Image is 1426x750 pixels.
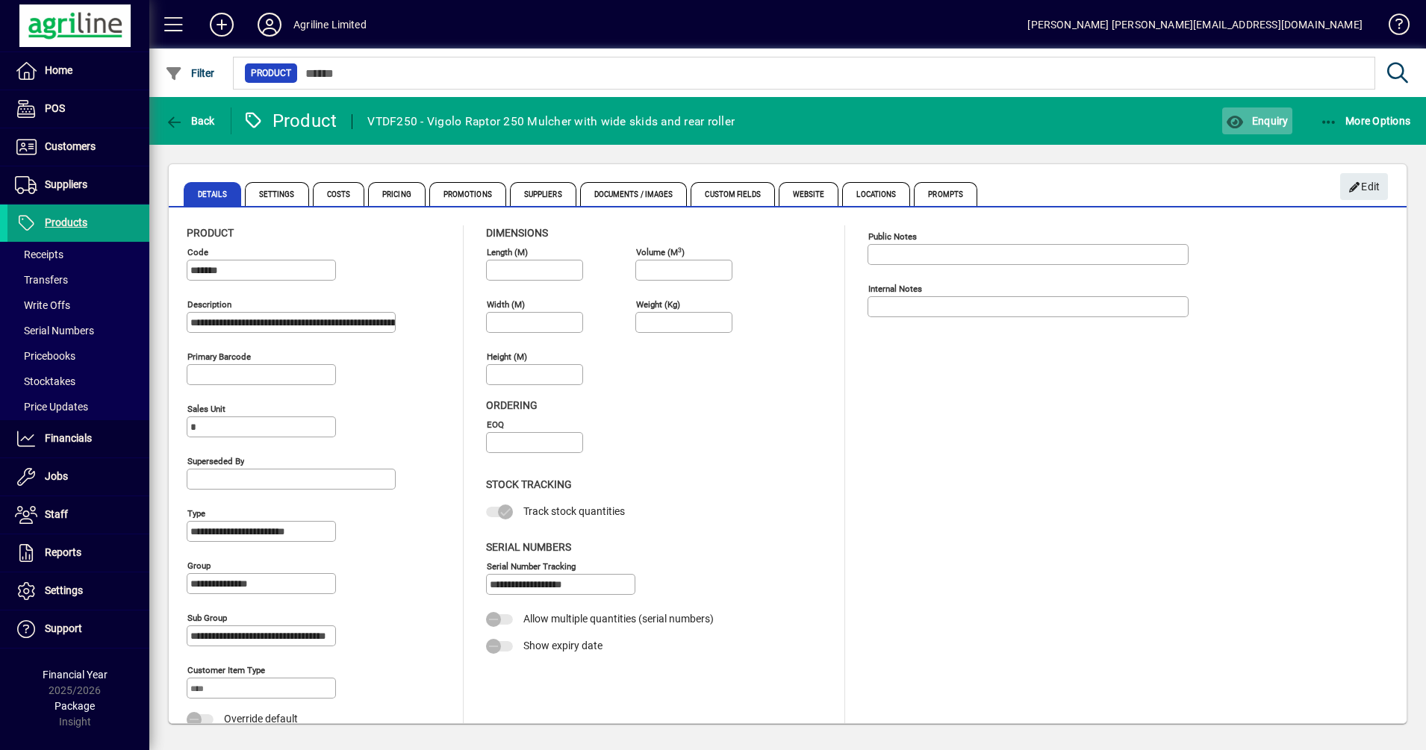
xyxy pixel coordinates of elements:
span: Edit [1348,175,1380,199]
a: Home [7,52,149,90]
a: Knowledge Base [1377,3,1407,51]
span: Receipts [15,249,63,260]
span: Website [779,182,839,206]
a: Reports [7,534,149,572]
span: Serial Numbers [486,541,571,553]
a: Support [7,610,149,648]
span: Product [251,66,291,81]
span: Suppliers [510,182,576,206]
span: Financial Year [43,669,108,681]
button: Back [161,107,219,134]
button: Enquiry [1222,107,1292,134]
mat-label: Weight (Kg) [636,299,680,310]
span: Promotions [429,182,506,206]
span: POS [45,102,65,114]
span: Documents / Images [580,182,688,206]
span: Staff [45,508,68,520]
a: Jobs [7,458,149,496]
a: Suppliers [7,166,149,204]
button: Add [198,11,246,38]
div: Agriline Limited [293,13,367,37]
span: Costs [313,182,365,206]
a: Pricebooks [7,343,149,369]
a: Transfers [7,267,149,293]
span: Filter [165,67,215,79]
mat-label: Code [187,247,208,257]
mat-label: Description [187,299,231,310]
sup: 3 [678,246,682,253]
a: POS [7,90,149,128]
span: Stock Tracking [486,478,572,490]
mat-label: Group [187,560,211,571]
span: Details [184,182,241,206]
mat-label: Length (m) [487,247,528,257]
span: Jobs [45,470,68,482]
mat-label: Width (m) [487,299,525,310]
span: Settings [245,182,309,206]
span: Support [45,622,82,634]
span: Track stock quantities [523,505,625,517]
span: Home [45,64,72,76]
span: Prompts [914,182,977,206]
mat-label: Type [187,508,205,519]
span: Customers [45,140,96,152]
span: Dimensions [486,227,548,239]
mat-label: Sub group [187,613,227,623]
mat-label: Customer Item Type [187,665,265,675]
mat-label: Public Notes [868,231,917,242]
mat-label: EOQ [487,419,504,430]
span: Enquiry [1226,115,1288,127]
mat-label: Height (m) [487,351,527,362]
span: Product [187,227,234,239]
a: Receipts [7,242,149,267]
span: Stocktakes [15,375,75,387]
mat-label: Volume (m ) [636,247,685,257]
a: Serial Numbers [7,318,149,343]
a: Stocktakes [7,369,149,394]
a: Customers [7,128,149,166]
span: Pricing [368,182,426,206]
mat-label: Superseded by [187,456,244,466]
span: Custom Fields [691,182,774,206]
span: Pricebooks [15,350,75,362]
div: Product [243,109,337,133]
button: Profile [246,11,293,38]
span: Products [45,216,87,228]
span: Financials [45,432,92,444]
app-page-header-button: Back [149,107,231,134]
mat-label: Primary barcode [187,351,251,362]
span: Back [165,115,215,127]
span: Serial Numbers [15,325,94,337]
mat-label: Sales unit [187,404,225,414]
span: Price Updates [15,401,88,413]
button: Edit [1340,173,1388,200]
span: Override default [224,713,298,725]
span: Write Offs [15,299,70,311]
a: Financials [7,420,149,457]
button: More Options [1316,107,1415,134]
span: Transfers [15,274,68,286]
button: Filter [161,60,219,87]
mat-label: Internal Notes [868,284,922,294]
a: Write Offs [7,293,149,318]
a: Staff [7,496,149,534]
div: [PERSON_NAME] [PERSON_NAME][EMAIL_ADDRESS][DOMAIN_NAME] [1027,13,1363,37]
span: Locations [842,182,910,206]
span: Settings [45,584,83,596]
span: Suppliers [45,178,87,190]
div: VTDF250 - Vigolo Raptor 250 Mulcher with wide skids and rear roller [367,110,735,134]
span: Reports [45,546,81,558]
span: Package [55,700,95,712]
a: Settings [7,572,149,610]
a: Price Updates [7,394,149,419]
mat-label: Serial Number tracking [487,560,576,571]
span: More Options [1320,115,1411,127]
span: Allow multiple quantities (serial numbers) [523,613,714,625]
span: Ordering [486,399,538,411]
span: Show expiry date [523,640,603,651]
